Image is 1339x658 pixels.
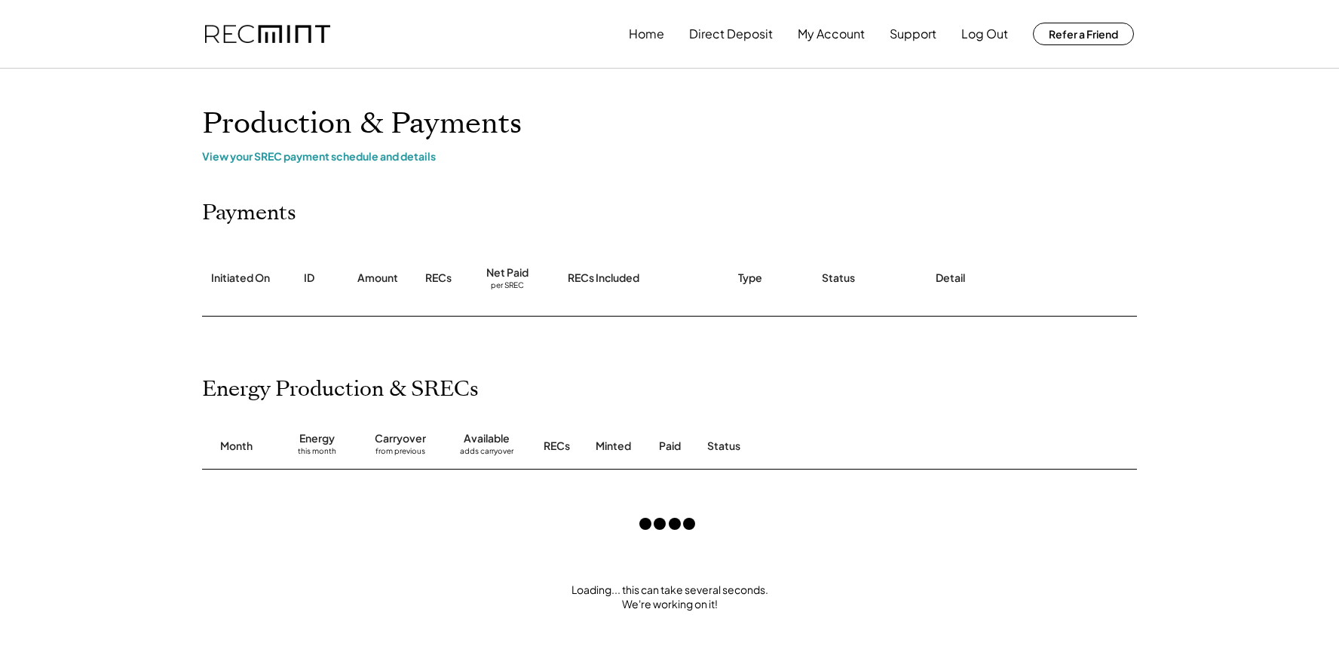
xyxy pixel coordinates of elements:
button: Support [890,19,936,49]
div: Energy [299,431,335,446]
div: Status [822,271,855,286]
div: Type [738,271,762,286]
div: Initiated On [211,271,270,286]
button: Direct Deposit [689,19,773,49]
div: RECs Included [568,271,639,286]
div: ID [304,271,314,286]
button: Refer a Friend [1033,23,1134,45]
h1: Production & Payments [202,106,1137,142]
img: recmint-logotype%403x.png [205,25,330,44]
div: RECs [544,439,570,454]
h2: Energy Production & SRECs [202,377,479,402]
div: Available [464,431,510,446]
div: Loading... this can take several seconds. We're working on it! [187,583,1152,612]
div: this month [298,446,336,461]
div: Minted [596,439,631,454]
button: Home [629,19,664,49]
div: View your SREC payment schedule and details [202,149,1137,163]
button: Log Out [961,19,1008,49]
div: Month [220,439,253,454]
div: adds carryover [460,446,513,461]
div: RECs [425,271,452,286]
div: per SREC [491,280,524,292]
div: Paid [659,439,681,454]
div: Amount [357,271,398,286]
div: Status [707,439,964,454]
div: from previous [375,446,425,461]
button: My Account [798,19,865,49]
div: Detail [936,271,965,286]
h2: Payments [202,200,296,226]
div: Carryover [375,431,426,446]
div: Net Paid [486,265,529,280]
